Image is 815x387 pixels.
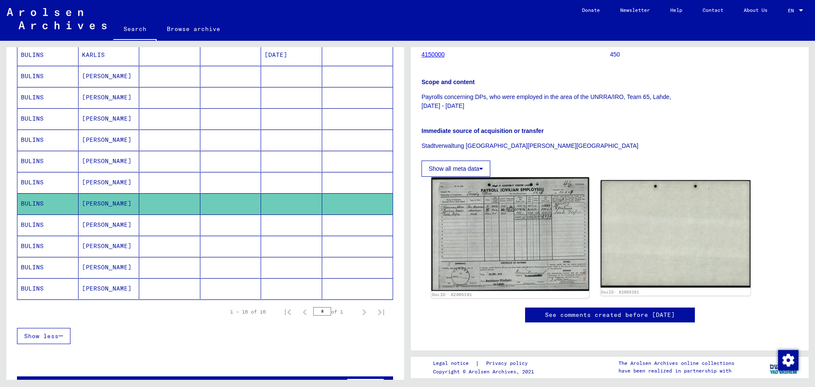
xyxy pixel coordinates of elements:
[356,303,373,320] button: Next page
[17,257,79,278] mat-cell: BULINS
[422,79,475,85] b: Scope and content
[79,151,140,172] mat-cell: [PERSON_NAME]
[788,7,794,14] mat-select-trigger: EN
[17,108,79,129] mat-cell: BULINS
[17,151,79,172] mat-cell: BULINS
[79,193,140,214] mat-cell: [PERSON_NAME]
[479,359,538,368] a: Privacy policy
[601,180,751,288] img: 002.jpg
[79,45,140,65] mat-cell: KARLIS
[17,130,79,150] mat-cell: BULINS
[17,328,70,344] button: Show less
[79,87,140,108] mat-cell: [PERSON_NAME]
[422,141,798,150] p: Stadtverwaltung [GEOGRAPHIC_DATA][PERSON_NAME][GEOGRAPHIC_DATA]
[157,19,230,39] a: Browse archive
[79,108,140,129] mat-cell: [PERSON_NAME]
[79,236,140,257] mat-cell: [PERSON_NAME]
[279,303,296,320] button: First page
[17,45,79,65] mat-cell: BULINS
[79,66,140,87] mat-cell: [PERSON_NAME]
[433,368,538,376] p: Copyright © Arolsen Archives, 2021
[373,303,390,320] button: Last page
[618,367,734,375] p: have been realized in partnership with
[778,350,798,370] div: Zustimmung ändern
[79,172,140,193] mat-cell: [PERSON_NAME]
[17,278,79,299] mat-cell: BULINS
[433,359,538,368] div: |
[79,215,140,235] mat-cell: [PERSON_NAME]
[431,177,589,291] img: 001.jpg
[422,161,490,177] button: Show all meta data
[7,8,107,29] img: Arolsen_neg.svg
[79,257,140,278] mat-cell: [PERSON_NAME]
[79,278,140,299] mat-cell: [PERSON_NAME]
[17,87,79,108] mat-cell: BULINS
[17,236,79,257] mat-cell: BULINS
[778,350,798,370] img: Zustimmung ändern
[432,292,472,297] a: DocID: 82005381
[422,127,544,134] b: Immediate source of acquisition or transfer
[313,308,356,316] div: of 1
[17,193,79,214] mat-cell: BULINS
[601,290,639,294] a: DocID: 82005381
[17,66,79,87] mat-cell: BULINS
[17,172,79,193] mat-cell: BULINS
[113,19,157,41] a: Search
[17,215,79,235] mat-cell: BULINS
[296,303,313,320] button: Previous page
[230,308,266,316] div: 1 – 16 of 16
[433,359,475,368] a: Legal notice
[422,51,445,58] a: 4150000
[79,130,140,150] mat-cell: [PERSON_NAME]
[618,359,734,367] p: The Arolsen Archives online collections
[768,356,800,378] img: yv_logo.png
[24,332,59,340] span: Show less
[610,50,798,59] p: 450
[261,45,322,65] mat-cell: [DATE]
[545,311,675,319] a: See comments created before [DATE]
[422,93,798,110] p: Payrolls concerning DPs, who were employed in the area of the UNRRA/IRO, Team 65, Lahde, [DATE] -...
